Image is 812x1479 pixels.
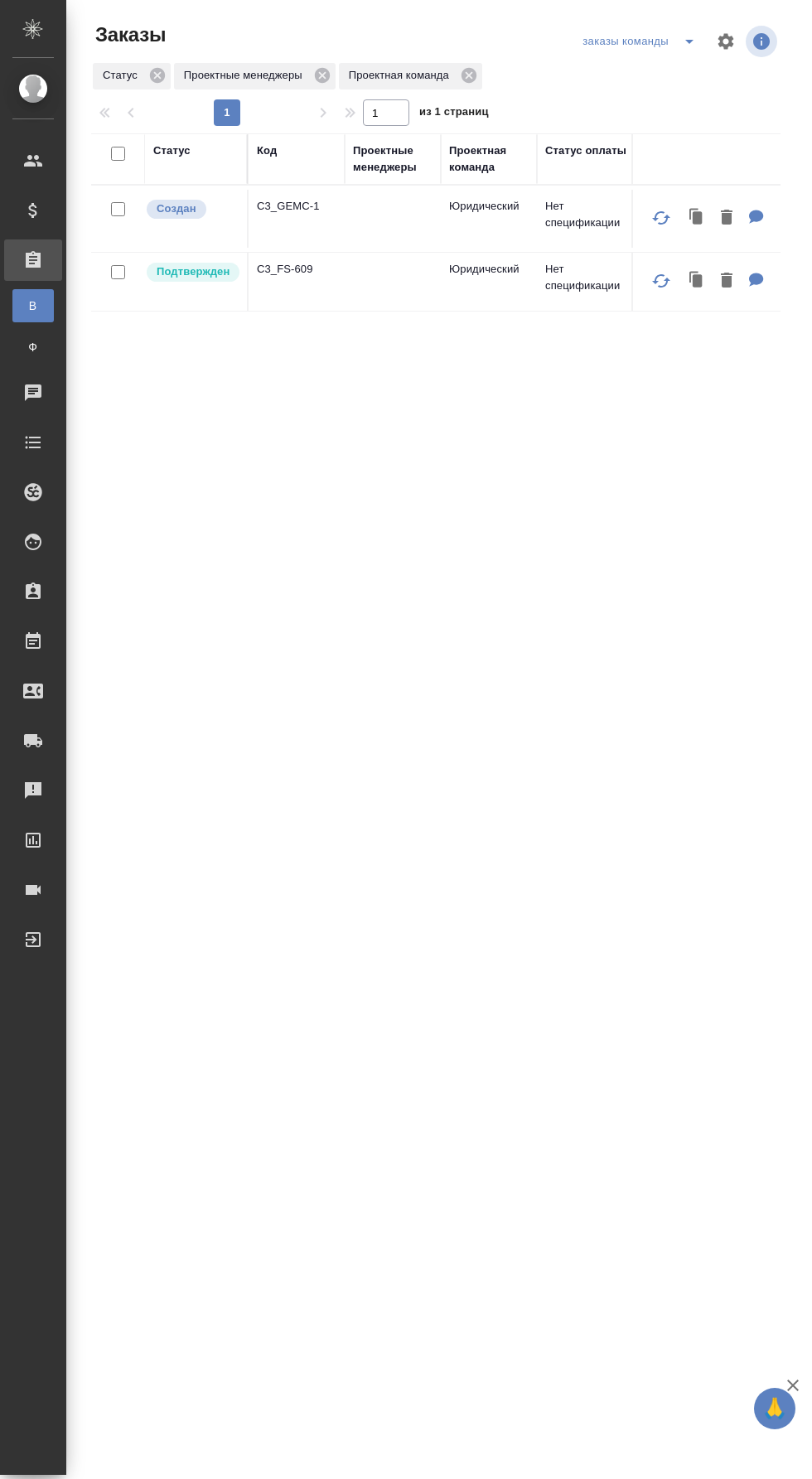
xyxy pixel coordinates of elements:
[681,264,713,298] button: Клонировать
[741,264,772,298] button: Для КМ: к оригам
[21,339,46,355] span: Ф
[21,297,46,314] span: В
[103,67,143,84] p: Статус
[537,190,640,248] td: Нет спецификации
[153,143,191,159] div: Статус
[257,261,336,278] p: C3_FS-609
[349,67,455,84] p: Проектная команда
[91,22,166,48] span: Заказы
[157,263,230,280] p: Подтвержден
[641,198,681,238] button: Обновить
[93,63,171,89] div: Статус
[754,1388,795,1429] button: 🙏
[441,253,537,311] td: Юридический
[681,201,713,235] button: Клонировать
[545,143,626,159] div: Статус оплаты
[419,102,489,126] span: из 1 страниц
[12,289,54,322] a: В
[339,63,482,89] div: Проектная команда
[741,201,772,235] button: Для КМ: от КВ Оргкомитет Национальной Геммологической Ассоциации. Мы организуем Международную нау...
[578,28,706,55] div: split button
[157,201,196,217] p: Создан
[746,26,781,57] span: Посмотреть информацию
[449,143,529,176] div: Проектная команда
[641,261,681,301] button: Обновить
[257,143,277,159] div: Код
[184,67,308,84] p: Проектные менеджеры
[713,201,741,235] button: Удалить
[353,143,433,176] div: Проектные менеджеры
[257,198,336,215] p: C3_GEMC-1
[537,253,640,311] td: Нет спецификации
[12,331,54,364] a: Ф
[441,190,537,248] td: Юридический
[713,264,741,298] button: Удалить
[761,1391,789,1426] span: 🙏
[145,198,239,220] div: Выставляется автоматически при создании заказа
[145,261,239,283] div: Выставляет КМ после уточнения всех необходимых деталей и получения согласия клиента на запуск. С ...
[706,22,746,61] span: Настроить таблицу
[174,63,336,89] div: Проектные менеджеры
